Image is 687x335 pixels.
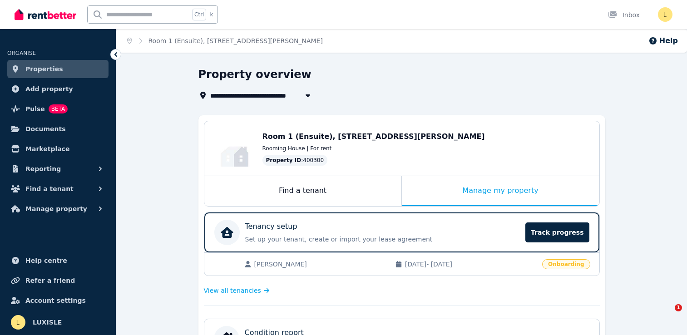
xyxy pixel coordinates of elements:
[7,120,109,138] a: Documents
[7,251,109,270] a: Help centre
[7,291,109,310] a: Account settings
[25,275,75,286] span: Refer a friend
[25,84,73,94] span: Add property
[7,140,109,158] a: Marketplace
[7,271,109,290] a: Refer a friend
[25,183,74,194] span: Find a tenant
[656,304,678,326] iframe: Intercom live chat
[266,157,301,164] span: Property ID
[25,123,66,134] span: Documents
[262,155,328,166] div: : 400300
[542,259,590,269] span: Onboarding
[204,176,401,206] div: Find a tenant
[7,80,109,98] a: Add property
[116,29,334,53] nav: Breadcrumb
[192,9,206,20] span: Ctrl
[245,221,297,232] p: Tenancy setup
[608,10,640,20] div: Inbox
[33,317,62,328] span: LUXISLE
[7,160,109,178] button: Reporting
[675,304,682,311] span: 1
[402,176,599,206] div: Manage my property
[262,132,485,141] span: Room 1 (Ensuite), [STREET_ADDRESS][PERSON_NAME]
[49,104,68,113] span: BETA
[204,286,270,295] a: View all tenancies
[25,203,87,214] span: Manage property
[245,235,520,244] p: Set up your tenant, create or import your lease agreement
[25,295,86,306] span: Account settings
[7,100,109,118] a: PulseBETA
[254,260,386,269] span: [PERSON_NAME]
[262,145,332,152] span: Rooming House | For rent
[525,222,589,242] span: Track progress
[7,200,109,218] button: Manage property
[648,35,678,46] button: Help
[198,67,311,82] h1: Property overview
[405,260,537,269] span: [DATE] - [DATE]
[7,60,109,78] a: Properties
[7,180,109,198] button: Find a tenant
[25,103,45,114] span: Pulse
[25,163,61,174] span: Reporting
[148,37,323,44] a: Room 1 (Ensuite), [STREET_ADDRESS][PERSON_NAME]
[210,11,213,18] span: k
[11,315,25,330] img: LUXISLE
[25,143,69,154] span: Marketplace
[204,286,261,295] span: View all tenancies
[15,8,76,21] img: RentBetter
[204,212,599,252] a: Tenancy setupSet up your tenant, create or import your lease agreementTrack progress
[658,7,672,22] img: LUXISLE
[7,50,36,56] span: ORGANISE
[25,255,67,266] span: Help centre
[25,64,63,74] span: Properties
